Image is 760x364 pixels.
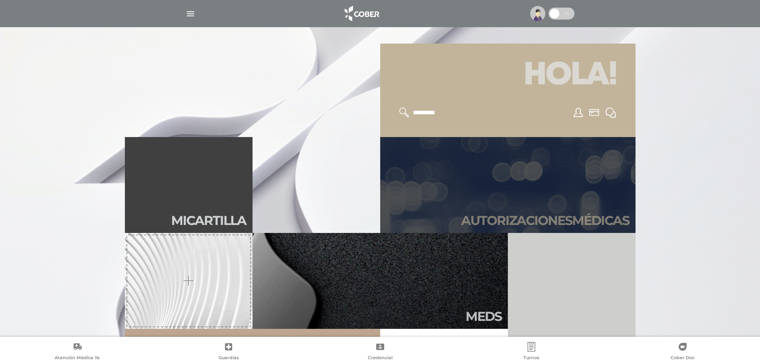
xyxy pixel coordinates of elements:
[368,355,393,362] span: Credencial
[253,233,508,329] a: Meds
[380,137,636,233] a: Autorizacionesmédicas
[466,309,501,324] h2: Meds
[530,6,545,21] img: profile-placeholder.svg
[304,342,456,362] a: Credencial
[171,213,246,228] h2: Mi car tilla
[186,9,195,19] img: Cober_menu-lines-white.svg
[125,137,253,233] a: Micartilla
[153,342,304,362] a: Guardias
[340,4,382,23] img: logo_cober_home-white.png
[2,342,153,362] a: Atención Médica Ya
[456,342,607,362] a: Turnos
[607,342,758,362] a: Cober Doc
[461,213,629,228] h2: Autori zaciones médicas
[219,355,239,362] span: Guardias
[390,53,626,98] h1: Hola!
[523,355,539,362] span: Turnos
[671,355,695,362] span: Cober Doc
[55,355,100,362] span: Atención Médica Ya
